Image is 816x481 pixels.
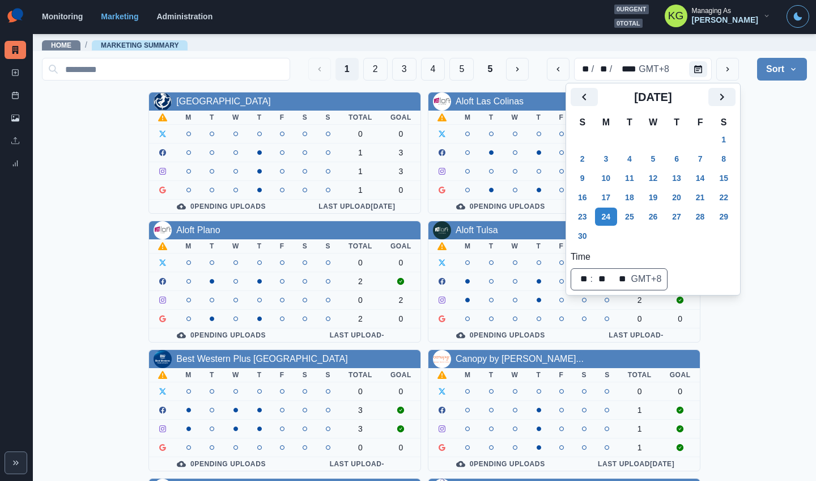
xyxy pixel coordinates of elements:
div: 0 [348,296,372,305]
button: Page 1 [335,58,359,81]
button: Sunday, November 23, 2025 [571,208,594,226]
div: 0 [670,387,691,396]
button: Monday, November 3, 2025 [595,150,618,168]
th: T [528,368,550,382]
a: Marketing [101,12,138,21]
th: S [294,368,317,382]
th: T [248,239,271,254]
th: T [480,111,503,125]
button: Saturday, November 22, 2025 [712,188,735,206]
th: T [480,368,503,382]
th: Goal [381,368,420,382]
h2: [DATE] [598,90,708,104]
div: / [609,62,613,76]
div: Last Upload - [303,331,411,340]
div: 1 [348,185,372,195]
th: T [201,111,223,125]
button: Saturday, November 15, 2025 [712,169,735,187]
div: Last Upload - [582,331,691,340]
button: Sunday, November 30, 2025 [571,227,594,245]
button: Page 4 [421,58,445,81]
img: 107591225556643 [154,350,172,368]
button: Friday, November 21, 2025 [689,188,712,206]
div: 0 [390,258,411,267]
div: 3 [390,167,411,176]
a: New Post [5,64,26,82]
th: W [503,368,528,382]
div: 2 [628,296,652,305]
button: Sunday, November 2, 2025 [571,150,594,168]
div: Calendar [571,88,736,290]
a: Aloft Plano [176,225,220,235]
button: Thursday, November 20, 2025 [665,188,688,206]
th: M [456,111,480,125]
th: W [223,111,248,125]
th: T [528,239,550,254]
a: Administration [156,12,212,21]
th: M [176,111,201,125]
button: Saturday, November 29, 2025 [712,208,735,226]
div: 1 [628,406,652,415]
a: Monitoring [42,12,83,21]
button: Last Page [478,58,501,81]
nav: breadcrumb [42,39,188,51]
div: 0 Pending Uploads [437,331,564,340]
th: M [176,239,201,254]
button: Wednesday, November 12, 2025 [642,169,665,187]
button: Wednesday, November 19, 2025 [642,188,665,206]
div: 1 [348,167,372,176]
div: 0 [390,185,411,195]
th: T [665,115,688,130]
div: minute [594,272,607,286]
button: Tuesday, November 18, 2025 [618,188,641,206]
div: 0 [628,314,652,323]
div: 1 [348,148,372,157]
div: month [577,62,590,76]
button: Page 3 [392,58,416,81]
th: Goal [381,239,420,254]
th: M [594,115,618,130]
div: 2 [390,296,411,305]
th: T [248,368,271,382]
div: 1 [628,424,652,433]
div: 0 Pending Uploads [158,202,284,211]
button: Expand [5,452,27,474]
th: S [316,111,339,125]
th: T [248,111,271,125]
button: Tuesday, November 25, 2025 [618,208,641,226]
button: Wednesday, November 5, 2025 [642,150,665,168]
button: Saturday, November 8, 2025 [712,150,735,168]
a: Aloft Tulsa [456,225,498,235]
button: Previous [308,58,331,81]
th: F [550,368,573,382]
th: F [550,111,573,125]
div: 2 [348,314,372,323]
button: Page 5 [449,58,474,81]
div: [PERSON_NAME] [692,15,758,25]
th: Total [339,368,381,382]
th: M [456,368,480,382]
th: M [456,239,480,254]
a: [GEOGRAPHIC_DATA] [176,96,271,106]
button: Next [708,88,736,106]
th: W [641,115,665,130]
a: Home [51,41,71,49]
th: F [688,115,712,130]
a: Uploads [5,132,26,150]
div: / [590,62,595,76]
div: time zone [630,272,662,286]
th: S [573,368,596,382]
button: Sunday, November 9, 2025 [571,169,594,187]
button: Monday, November 17, 2025 [595,188,618,206]
div: 0 [390,387,411,396]
button: Monday, November 10, 2025 [595,169,618,187]
table: November 2025 [571,115,736,246]
th: T [480,239,503,254]
div: 0 [390,129,411,138]
th: Goal [381,111,420,125]
th: S [596,368,619,382]
span: / [85,39,87,51]
th: S [294,111,317,125]
th: Total [339,111,381,125]
button: Monday, November 24, 2025 selected [595,208,618,226]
